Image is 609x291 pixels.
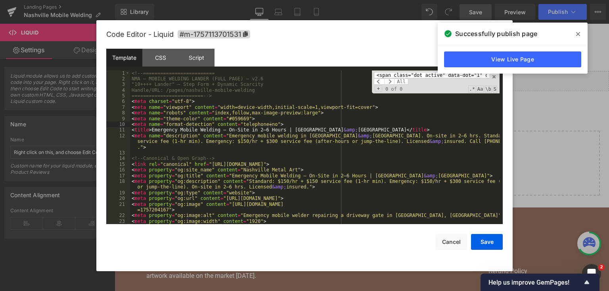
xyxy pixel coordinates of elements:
[106,49,142,67] div: Template
[477,86,484,93] span: CaseSensitive Search
[106,213,130,218] div: 22
[32,228,182,257] p: Hand-crafted patriotic artwork created right in the heart of [US_STATE]. We deliver the highest q...
[106,93,130,99] div: 5
[375,86,382,92] span: Toggel Replace mode
[493,86,497,93] span: Search In Selection
[374,243,463,252] a: Refund Policy
[106,167,130,173] div: 16
[106,122,130,127] div: 10
[374,72,489,78] input: Search for
[106,173,130,179] div: 17
[106,110,130,116] div: 8
[106,179,130,190] div: 18
[106,116,130,122] div: 9
[178,30,250,38] span: Click to copy
[106,76,130,82] div: 2
[382,86,406,92] span: 0 of 0
[374,228,463,238] a: FAQs
[444,51,581,67] a: View Live Page
[488,278,592,287] button: Show survey - Help us improve GemPages!
[471,234,503,250] button: Save
[106,105,130,110] div: 7
[582,264,601,283] iframe: Intercom live chat
[106,87,130,93] div: 4
[435,234,467,250] button: Cancel
[598,264,605,270] span: 2
[468,86,475,93] span: RegExp Search
[374,257,463,266] a: Privacy Policy
[106,70,130,76] div: 1
[251,126,322,141] a: Add Single Section
[106,219,130,224] div: 23
[106,133,130,150] div: 12
[173,126,244,141] a: Explore Blocks
[106,127,130,133] div: 11
[485,86,492,93] span: Whole Word Search
[106,30,174,38] span: Code Editor - Liquid
[106,82,130,87] div: 3
[106,190,130,196] div: 19
[106,156,130,161] div: 14
[32,213,182,221] h2: American-Made Excellence
[488,279,582,286] span: Help us improve GemPages!
[106,150,130,156] div: 13
[106,202,130,213] div: 21
[374,213,463,221] h2: Support
[455,29,537,38] span: Successfully publish page
[142,49,178,67] div: CSS
[22,148,473,153] p: or Drag & Drop elements from left sidebar
[106,162,130,167] div: 15
[394,78,408,85] span: Alt-Enter
[178,49,214,67] div: Script
[106,99,130,104] div: 6
[106,196,130,201] div: 20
